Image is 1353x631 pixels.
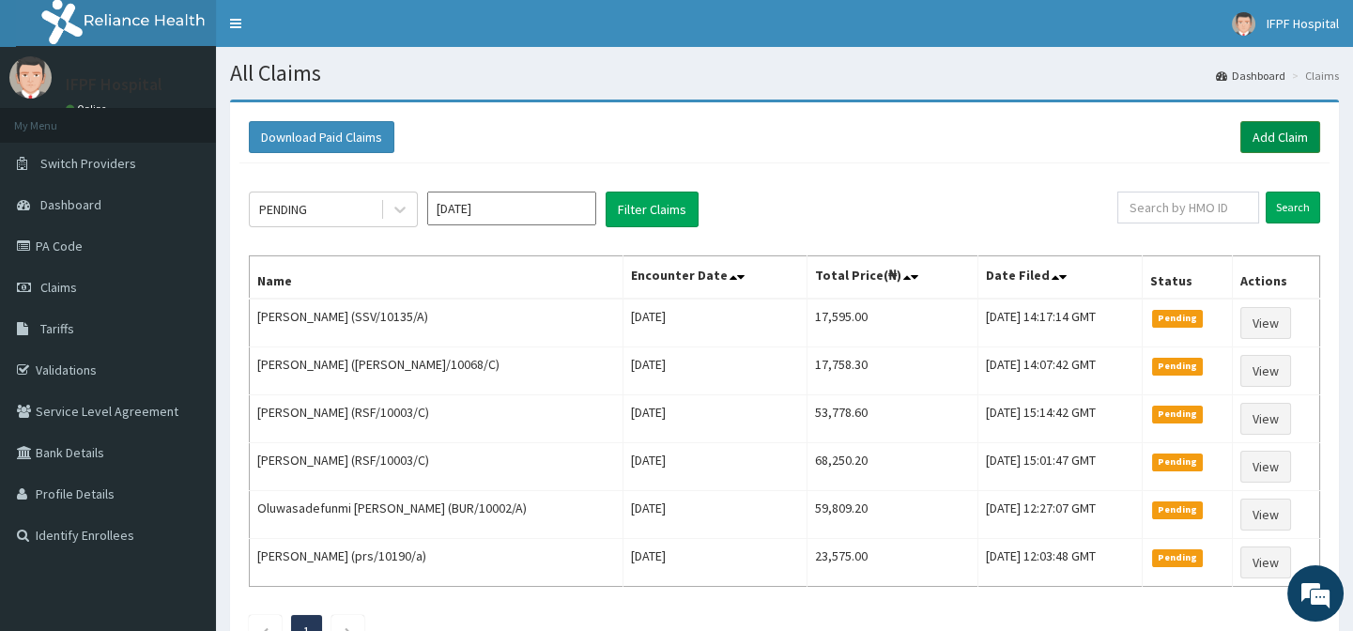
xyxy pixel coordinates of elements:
[250,395,623,443] td: [PERSON_NAME] (RSF/10003/C)
[1152,358,1204,375] span: Pending
[250,443,623,491] td: [PERSON_NAME] (RSF/10003/C)
[1240,403,1291,435] a: View
[1240,546,1291,578] a: View
[1287,68,1339,84] li: Claims
[1142,256,1232,300] th: Status
[977,539,1142,587] td: [DATE] 12:03:48 GMT
[1240,451,1291,483] a: View
[66,102,111,115] a: Online
[250,347,623,395] td: [PERSON_NAME] ([PERSON_NAME]/10068/C)
[977,395,1142,443] td: [DATE] 15:14:42 GMT
[1240,499,1291,531] a: View
[40,155,136,172] span: Switch Providers
[1152,501,1204,518] span: Pending
[250,539,623,587] td: [PERSON_NAME] (prs/10190/a)
[623,443,807,491] td: [DATE]
[259,200,307,219] div: PENDING
[1240,121,1320,153] a: Add Claim
[623,395,807,443] td: [DATE]
[1240,355,1291,387] a: View
[1232,12,1255,36] img: User Image
[807,539,977,587] td: 23,575.00
[807,347,977,395] td: 17,758.30
[977,347,1142,395] td: [DATE] 14:07:42 GMT
[250,299,623,347] td: [PERSON_NAME] (SSV/10135/A)
[40,196,101,213] span: Dashboard
[1152,549,1204,566] span: Pending
[249,121,394,153] button: Download Paid Claims
[1152,310,1204,327] span: Pending
[1240,307,1291,339] a: View
[807,491,977,539] td: 59,809.20
[807,299,977,347] td: 17,595.00
[623,347,807,395] td: [DATE]
[807,443,977,491] td: 68,250.20
[40,320,74,337] span: Tariffs
[977,491,1142,539] td: [DATE] 12:27:07 GMT
[623,491,807,539] td: [DATE]
[807,395,977,443] td: 53,778.60
[623,539,807,587] td: [DATE]
[977,256,1142,300] th: Date Filed
[66,76,162,93] p: IFPF Hospital
[1216,68,1285,84] a: Dashboard
[623,256,807,300] th: Encounter Date
[1267,15,1339,32] span: IFPF Hospital
[977,299,1142,347] td: [DATE] 14:17:14 GMT
[1117,192,1259,223] input: Search by HMO ID
[1233,256,1320,300] th: Actions
[623,299,807,347] td: [DATE]
[606,192,699,227] button: Filter Claims
[250,491,623,539] td: Oluwasadefunmi [PERSON_NAME] (BUR/10002/A)
[230,61,1339,85] h1: All Claims
[427,192,596,225] input: Select Month and Year
[807,256,977,300] th: Total Price(₦)
[1152,406,1204,423] span: Pending
[977,443,1142,491] td: [DATE] 15:01:47 GMT
[1152,454,1204,470] span: Pending
[1266,192,1320,223] input: Search
[40,279,77,296] span: Claims
[250,256,623,300] th: Name
[9,56,52,99] img: User Image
